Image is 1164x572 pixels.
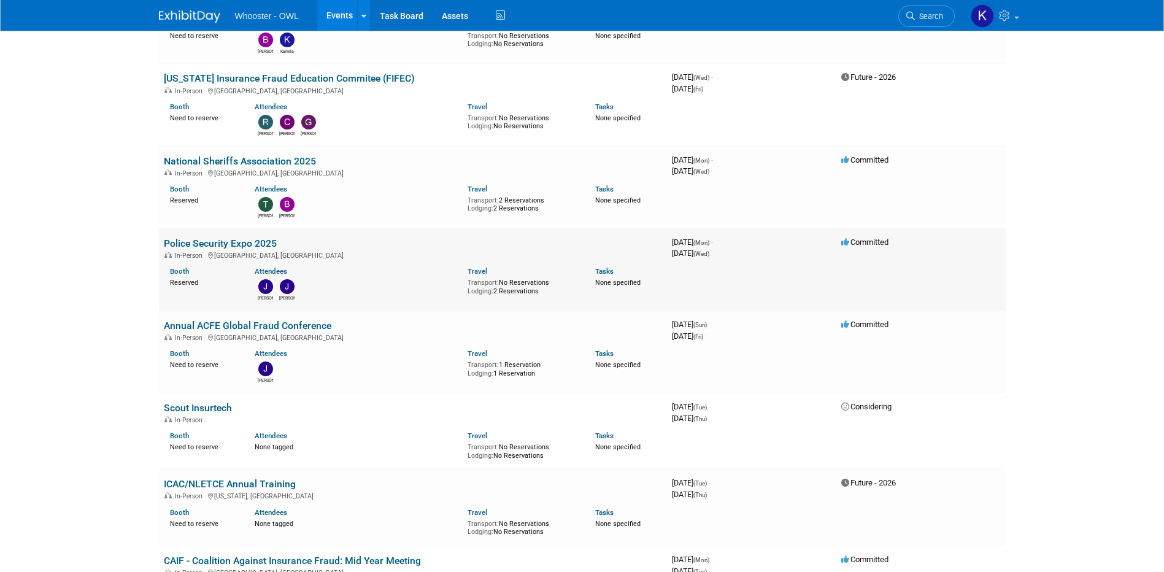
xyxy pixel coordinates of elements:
[841,72,896,82] span: Future - 2026
[468,361,499,369] span: Transport:
[693,74,709,81] span: (Wed)
[711,72,713,82] span: -
[255,441,458,452] div: None tagged
[468,279,499,287] span: Transport:
[672,331,703,341] span: [DATE]
[255,349,287,358] a: Attendees
[841,555,888,564] span: Committed
[595,520,641,528] span: None specified
[595,508,614,517] a: Tasks
[164,492,172,498] img: In-Person Event
[170,358,237,369] div: Need to reserve
[164,416,172,422] img: In-Person Event
[255,102,287,111] a: Attendees
[672,155,713,164] span: [DATE]
[164,252,172,258] img: In-Person Event
[672,402,711,411] span: [DATE]
[164,155,316,167] a: National Sheriffs Association 2025
[468,204,493,212] span: Lodging:
[672,249,709,258] span: [DATE]
[711,555,713,564] span: -
[279,129,295,137] div: Clare Louise Southcombe
[672,414,707,423] span: [DATE]
[468,358,577,377] div: 1 Reservation 1 Reservation
[468,194,577,213] div: 2 Reservations 2 Reservations
[841,320,888,329] span: Committed
[672,478,711,487] span: [DATE]
[693,168,709,175] span: (Wed)
[164,169,172,176] img: In-Person Event
[255,508,287,517] a: Attendees
[672,238,713,247] span: [DATE]
[468,508,487,517] a: Travel
[255,267,287,276] a: Attendees
[468,441,577,460] div: No Reservations No Reservations
[711,238,713,247] span: -
[693,404,707,411] span: (Tue)
[164,168,662,177] div: [GEOGRAPHIC_DATA], [GEOGRAPHIC_DATA]
[468,122,493,130] span: Lodging:
[709,402,711,411] span: -
[468,185,487,193] a: Travel
[693,492,707,498] span: (Thu)
[164,238,277,249] a: Police Security Expo 2025
[255,517,458,528] div: None tagged
[170,185,189,193] a: Booth
[595,361,641,369] span: None specified
[258,47,273,55] div: Blake Stilwell
[595,32,641,40] span: None specified
[170,112,237,123] div: Need to reserve
[711,155,713,164] span: -
[841,155,888,164] span: Committed
[898,6,955,27] a: Search
[709,478,711,487] span: -
[175,87,206,95] span: In-Person
[468,528,493,536] span: Lodging:
[164,320,331,331] a: Annual ACFE Global Fraud Conference
[279,294,295,301] div: John Holsinger
[175,492,206,500] span: In-Person
[468,369,493,377] span: Lodging:
[164,87,172,93] img: In-Person Event
[170,349,189,358] a: Booth
[841,478,896,487] span: Future - 2026
[693,415,707,422] span: (Thu)
[468,112,577,131] div: No Reservations No Reservations
[915,12,943,21] span: Search
[971,4,994,28] img: Kamila Castaneda
[164,72,415,84] a: [US_STATE] Insurance Fraud Education Commitee (FIFEC)
[672,320,711,329] span: [DATE]
[672,166,709,176] span: [DATE]
[468,276,577,295] div: No Reservations 2 Reservations
[235,11,299,21] span: Whooster - OWL
[468,517,577,536] div: No Reservations No Reservations
[159,10,220,23] img: ExhibitDay
[258,376,273,384] div: James Justus
[164,402,232,414] a: Scout Insurtech
[693,250,709,257] span: (Wed)
[468,431,487,440] a: Travel
[170,276,237,287] div: Reserved
[175,252,206,260] span: In-Person
[595,185,614,193] a: Tasks
[693,480,707,487] span: (Tue)
[841,238,888,247] span: Committed
[164,85,662,95] div: [GEOGRAPHIC_DATA], [GEOGRAPHIC_DATA]
[595,267,614,276] a: Tasks
[468,452,493,460] span: Lodging:
[255,431,287,440] a: Attendees
[255,185,287,193] a: Attendees
[164,490,662,500] div: [US_STATE], [GEOGRAPHIC_DATA]
[841,402,892,411] span: Considering
[301,129,316,137] div: Gary LaFond
[258,279,273,294] img: Julia Haber
[175,169,206,177] span: In-Person
[595,196,641,204] span: None specified
[595,114,641,122] span: None specified
[258,129,273,137] div: Richard Spradley
[468,40,493,48] span: Lodging:
[164,478,296,490] a: ICAC/NLETCE Annual Training
[175,334,206,342] span: In-Person
[170,267,189,276] a: Booth
[170,29,237,41] div: Need to reserve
